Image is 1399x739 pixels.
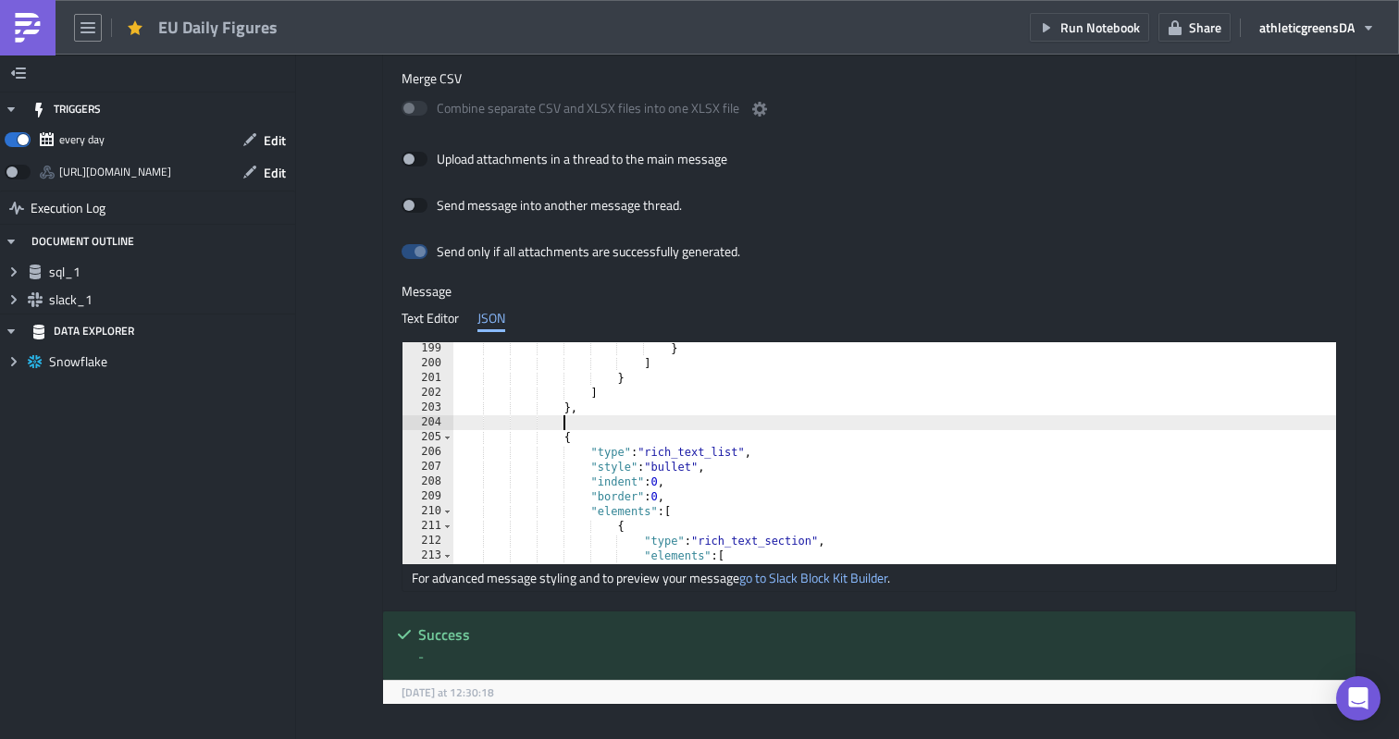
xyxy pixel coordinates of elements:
div: JSON [477,304,505,332]
label: Send message into another message thread. [402,197,684,214]
span: Share [1189,18,1221,37]
div: 205 [402,430,453,445]
div: https://pushmetrics.io/api/v1/report/RelZ7bgoQW/webhook?token=112efbbdf22a4aa7a09f7bed78f551f6 [59,158,171,186]
div: DATA EXPLORER [31,314,134,348]
label: Combine separate CSV and XLSX files into one XLSX file [402,98,771,121]
button: Combine separate CSV and XLSX files into one XLSX file [749,98,771,120]
div: TRIGGERS [31,92,101,126]
div: 210 [402,504,453,519]
div: 202 [402,386,453,400]
div: - [418,647,1342,666]
div: 200 [402,356,453,371]
button: Share [1158,13,1231,42]
a: go to Slack Block Kit Builder [739,568,887,587]
label: Merge CSV [402,70,1337,87]
span: Edit [264,130,286,150]
div: 213 [402,548,453,563]
h5: Success [418,627,1342,642]
span: athleticgreens DA [1259,18,1355,37]
div: 204 [402,415,453,430]
span: Snowflake [49,353,291,370]
div: 212 [402,534,453,548]
div: 208 [402,474,453,489]
span: Edit [264,163,286,182]
div: 201 [402,371,453,386]
div: DOCUMENT OUTLINE [31,225,134,258]
span: Execution Log [31,191,105,225]
span: sql_1 [49,264,291,280]
div: 199 [402,341,453,356]
div: Open Intercom Messenger [1336,676,1380,721]
div: 209 [402,489,453,504]
button: athleticgreensDA [1250,13,1385,42]
label: Upload attachments in a thread to the main message [402,151,727,167]
span: Run Notebook [1060,18,1140,37]
span: [DATE] at 12:30:18 [402,684,494,701]
div: every day [59,126,105,154]
button: Edit [233,126,295,154]
div: 211 [402,519,453,534]
div: 214 [402,563,453,578]
div: 203 [402,400,453,415]
span: EU Daily Figures [158,17,279,38]
label: Message [402,283,1337,300]
div: For advanced message styling and to preview your message . [402,564,1336,591]
div: 206 [402,445,453,460]
div: Send only if all attachments are successfully generated. [437,243,740,260]
button: Run Notebook [1030,13,1149,42]
button: Edit [233,158,295,187]
div: 207 [402,460,453,474]
img: PushMetrics [13,13,43,43]
span: slack_1 [49,291,291,308]
div: Text Editor [402,304,459,332]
